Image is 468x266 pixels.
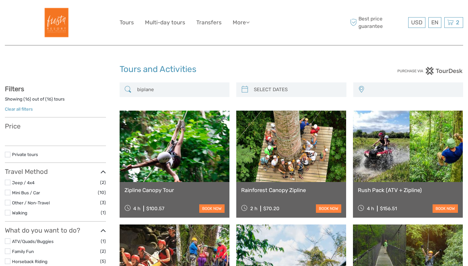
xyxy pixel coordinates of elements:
div: $156.51 [380,206,397,212]
a: Tours [120,18,134,27]
span: (1) [101,237,106,245]
a: Transfers [196,18,222,27]
a: Rainforest Canopy Zipline [241,187,341,193]
span: Best price guarantee [349,15,407,30]
h1: Tours and Activities [120,64,349,75]
a: book now [316,204,341,213]
img: PurchaseViaTourDesk.png [397,67,463,75]
a: Horseback Riding [12,259,47,264]
a: Other / Non-Travel [12,200,50,205]
a: Multi-day tours [145,18,185,27]
a: Clear all filters [5,106,33,112]
a: Family Fun [12,249,34,254]
input: SELECT DATES [251,84,343,95]
a: Jeep / 4x4 [12,180,34,185]
a: Walking [12,210,27,215]
span: (5) [100,258,106,265]
span: 4 h [133,206,140,212]
strong: Filters [5,85,24,93]
span: (2) [100,179,106,186]
span: USD [411,19,422,26]
span: (3) [100,199,106,206]
img: Fiesta Resort [38,5,73,40]
span: 4 h [367,206,374,212]
span: (10) [98,189,106,196]
div: $70.20 [263,206,279,212]
a: Mini Bus / Car [12,190,40,195]
label: 16 [25,96,30,102]
a: book now [433,204,458,213]
label: 16 [47,96,51,102]
div: $100.57 [146,206,164,212]
span: 2 h [250,206,257,212]
input: SEARCH [135,84,227,95]
a: ATV/Quads/Buggies [12,239,54,244]
h3: Price [5,122,106,130]
span: 2 [455,19,460,26]
h3: What do you want to do? [5,226,106,234]
span: (1) [101,209,106,216]
a: Private tours [12,152,38,157]
a: Zipline Canopy Tour [124,187,225,193]
div: EN [428,17,441,28]
a: More [233,18,250,27]
div: Showing ( ) out of ( ) tours [5,96,106,106]
h3: Travel Method [5,168,106,175]
a: Rush Pack (ATV + Zipline) [358,187,458,193]
span: (2) [100,248,106,255]
a: book now [199,204,225,213]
